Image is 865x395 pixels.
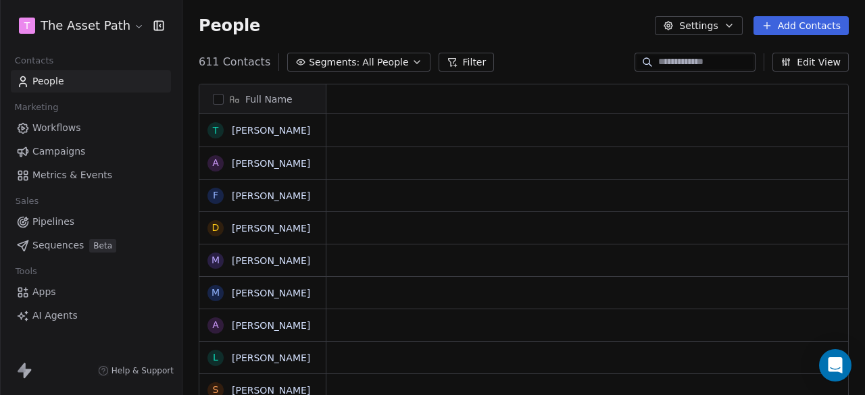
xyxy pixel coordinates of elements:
[11,211,171,233] a: Pipelines
[232,125,310,136] a: [PERSON_NAME]
[232,255,310,266] a: [PERSON_NAME]
[213,188,218,203] div: f
[232,158,310,169] a: [PERSON_NAME]
[212,318,219,332] div: A
[232,352,310,363] a: [PERSON_NAME]
[41,17,130,34] span: The Asset Path
[245,93,293,106] span: Full Name
[212,253,220,267] div: M
[11,140,171,163] a: Campaigns
[11,234,171,257] a: SequencesBeta
[9,191,45,211] span: Sales
[362,55,408,70] span: All People
[772,53,849,72] button: Edit View
[11,70,171,93] a: People
[11,281,171,303] a: Apps
[819,349,851,381] div: Open Intercom Messenger
[232,288,310,298] a: [PERSON_NAME]
[32,238,84,253] span: Sequences
[199,84,326,113] div: Full Name
[32,144,85,159] span: Campaigns
[753,16,849,35] button: Add Contacts
[32,74,64,88] span: People
[212,221,220,235] div: D
[32,309,78,323] span: AI Agents
[32,168,112,182] span: Metrics & Events
[232,223,310,234] a: [PERSON_NAME]
[24,19,30,32] span: T
[199,54,270,70] span: 611 Contacts
[212,286,220,300] div: M
[112,365,174,376] span: Help & Support
[213,124,219,138] div: T
[199,16,260,36] span: People
[89,239,116,253] span: Beta
[98,365,174,376] a: Help & Support
[213,350,218,365] div: L
[32,285,56,299] span: Apps
[32,121,81,135] span: Workflows
[32,215,74,229] span: Pipelines
[439,53,495,72] button: Filter
[655,16,742,35] button: Settings
[309,55,360,70] span: Segments:
[11,305,171,327] a: AI Agents
[212,156,219,170] div: A
[9,97,64,117] span: Marketing
[9,51,59,71] span: Contacts
[232,320,310,331] a: [PERSON_NAME]
[9,261,43,282] span: Tools
[11,117,171,139] a: Workflows
[16,14,144,37] button: TThe Asset Path
[232,190,310,201] a: [PERSON_NAME]
[11,164,171,186] a: Metrics & Events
